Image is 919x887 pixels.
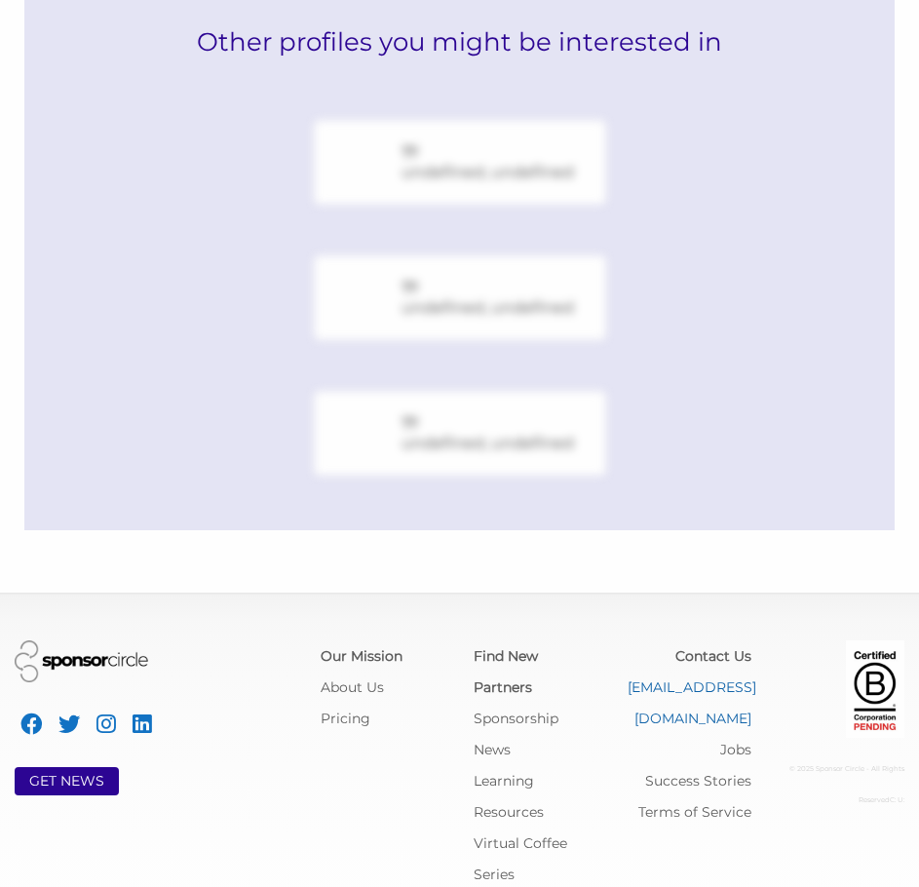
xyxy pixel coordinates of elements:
[474,772,544,821] a: Learning Resources
[846,640,904,738] img: Certified Corporation Pending Logo
[781,753,904,816] div: © 2025 Sponsor Circle - All Rights Reserved
[628,678,756,727] a: [EMAIL_ADDRESS][DOMAIN_NAME]
[720,741,751,758] a: Jobs
[890,795,904,804] span: C: U:
[645,772,751,790] a: Success Stories
[15,640,148,682] img: Sponsor Circle Logo
[474,647,538,696] a: Find New Partners
[638,803,751,821] a: Terms of Service
[321,678,384,696] a: About Us
[474,710,558,758] a: Sponsorship News
[474,834,567,883] a: Virtual Coffee Series
[29,772,104,790] a: GET NEWS
[321,710,370,727] a: Pricing
[675,647,751,665] a: Contact Us
[321,647,402,665] a: Our Mission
